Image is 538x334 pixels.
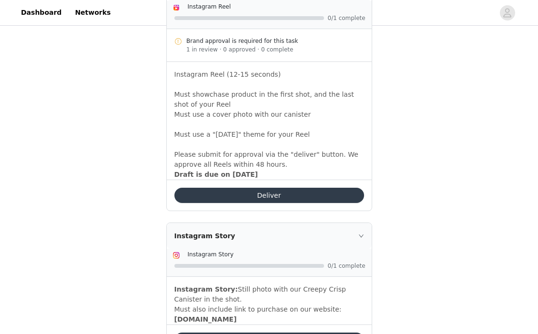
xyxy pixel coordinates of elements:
strong: Instagram Story: [174,285,238,293]
p: Instagram Reel (12-15 seconds) Must showchase product in the first shot, and the last shot of you... [174,70,364,180]
span: Instagram Reel [188,3,231,10]
strong: [DOMAIN_NAME] [174,315,237,323]
span: Instagram Story [188,251,234,258]
button: Deliver [174,188,364,203]
img: Instagram Reels Icon [173,4,180,11]
strong: Draft is due on [DATE] [174,171,258,178]
i: icon: right [358,233,364,239]
span: 0/1 complete [328,263,366,269]
div: avatar [503,5,512,20]
p: Still photo with our Creepy Crisp Canister in the shot. [174,284,364,304]
div: icon: rightInstagram Story [167,223,372,249]
div: Brand approval is required for this task [186,37,364,45]
a: Networks [69,2,116,23]
a: Dashboard [15,2,67,23]
span: 0/1 complete [328,15,366,21]
p: Must also include link to purchase on our website: [174,304,364,314]
div: 1 in review · 0 approved · 0 complete [186,45,364,54]
img: Instagram Icon [173,252,180,259]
